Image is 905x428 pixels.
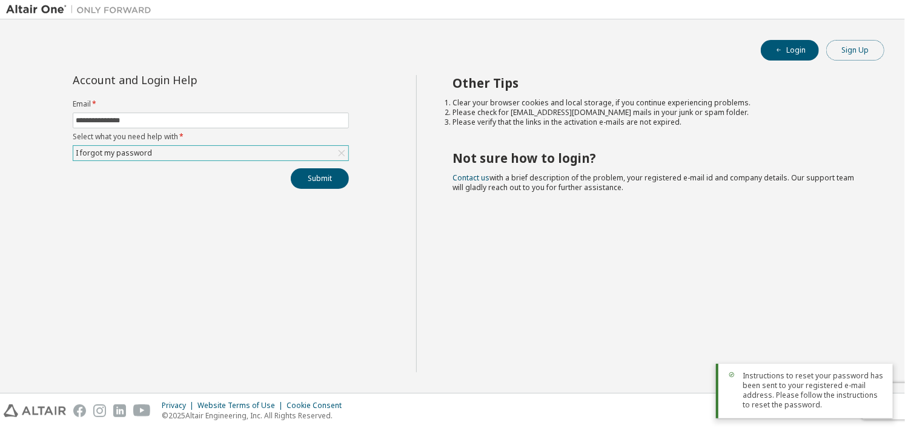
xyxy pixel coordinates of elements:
[453,108,863,117] li: Please check for [EMAIL_ADDRESS][DOMAIN_NAME] mails in your junk or spam folder.
[291,168,349,189] button: Submit
[162,401,197,410] div: Privacy
[453,75,863,91] h2: Other Tips
[4,404,66,417] img: altair_logo.svg
[453,150,863,166] h2: Not sure how to login?
[73,75,294,85] div: Account and Login Help
[73,146,348,160] div: I forgot my password
[761,40,819,61] button: Login
[73,132,349,142] label: Select what you need help with
[743,371,883,410] span: Instructions to reset your password has been sent to your registered e-mail address. Please follo...
[73,404,86,417] img: facebook.svg
[197,401,287,410] div: Website Terms of Use
[6,4,157,16] img: Altair One
[133,404,151,417] img: youtube.svg
[93,404,106,417] img: instagram.svg
[113,404,126,417] img: linkedin.svg
[453,117,863,127] li: Please verify that the links in the activation e-mails are not expired.
[453,173,855,193] span: with a brief description of the problem, your registered e-mail id and company details. Our suppo...
[826,40,884,61] button: Sign Up
[74,147,154,160] div: I forgot my password
[453,173,490,183] a: Contact us
[453,98,863,108] li: Clear your browser cookies and local storage, if you continue experiencing problems.
[73,99,349,109] label: Email
[162,410,349,421] p: © 2025 Altair Engineering, Inc. All Rights Reserved.
[287,401,349,410] div: Cookie Consent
